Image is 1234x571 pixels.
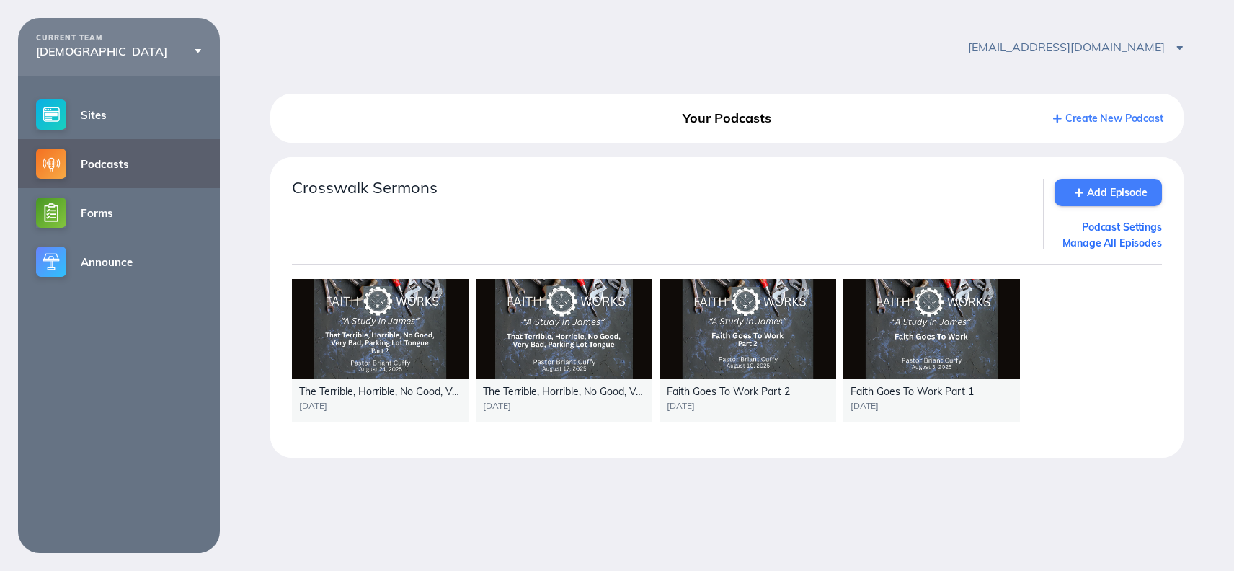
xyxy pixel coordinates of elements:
[18,188,220,237] a: Forms
[667,401,829,411] div: [DATE]
[851,401,1013,411] div: [DATE]
[1053,112,1163,125] a: Create New Podcast
[1055,179,1162,206] a: Add Episode
[292,279,469,422] a: The Terrible, Horrible, No Good, Very Bad Parking LOt Tongue Part 2[DATE]
[36,99,66,130] img: sites-small@2x.png
[18,139,220,188] a: Podcasts
[843,279,1020,422] a: Faith Goes To Work Part 1[DATE]
[483,401,645,411] div: [DATE]
[1055,221,1162,234] a: Podcast Settings
[36,149,66,179] img: podcasts-small@2x.png
[1055,236,1162,249] a: Manage All Episodes
[36,34,202,43] div: CURRENT TEAM
[851,386,1013,397] div: Faith Goes To Work Part 1
[36,198,66,228] img: forms-small@2x.png
[36,45,202,58] div: [DEMOGRAPHIC_DATA]
[483,386,645,397] div: The Terrible, Horrible, No Good, Very Bad Parking Lot Tongue
[968,40,1183,54] span: [EMAIL_ADDRESS][DOMAIN_NAME]
[299,386,461,397] div: The Terrible, Horrible, No Good, Very Bad Parking LOt Tongue Part 2
[299,401,461,411] div: [DATE]
[582,105,872,131] div: Your Podcasts
[18,237,220,286] a: Announce
[660,279,836,422] a: Faith Goes To Work Part 2[DATE]
[18,90,220,139] a: Sites
[36,247,66,277] img: announce-small@2x.png
[292,179,1024,197] div: Crosswalk Sermons
[476,279,652,422] a: The Terrible, Horrible, No Good, Very Bad Parking Lot Tongue[DATE]
[667,386,829,397] div: Faith Goes To Work Part 2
